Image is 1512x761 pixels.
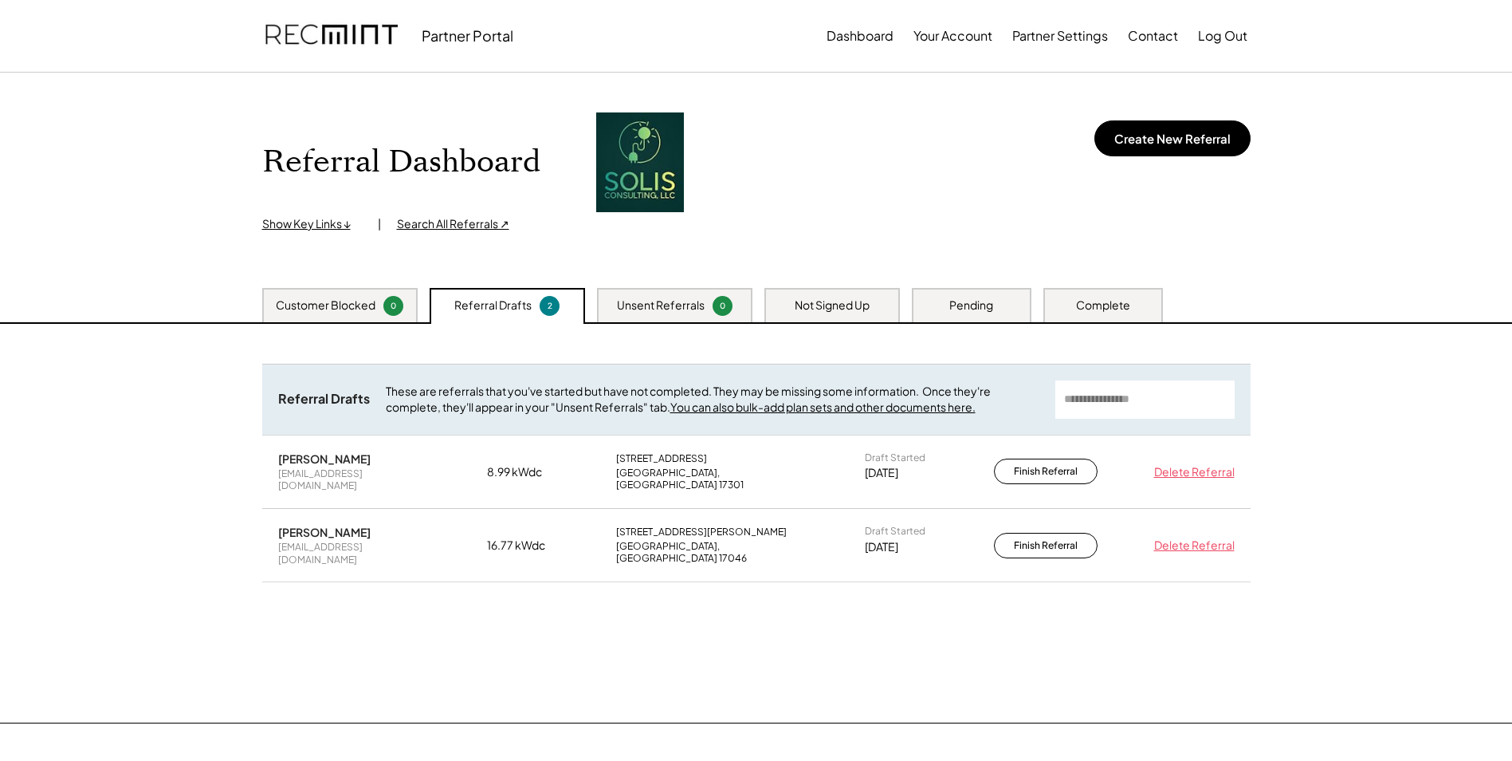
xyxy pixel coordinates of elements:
button: Dashboard [827,20,893,52]
div: 0 [386,300,401,312]
div: [GEOGRAPHIC_DATA], [GEOGRAPHIC_DATA] 17301 [616,467,815,491]
button: Contact [1128,20,1178,52]
div: Customer Blocked [276,298,375,313]
div: These are referrals that you've started but have not completed. They may be missing some informat... [386,384,1039,415]
div: Delete Referral [1147,464,1235,480]
div: 8.99 kWdc [487,464,567,480]
div: Show Key Links ↓ [262,216,362,232]
button: Finish Referral [994,533,1098,558]
div: 16.77 kWdc [487,538,567,554]
button: Finish Referral [994,459,1098,484]
button: Log Out [1198,20,1247,52]
div: [STREET_ADDRESS] [616,452,707,465]
div: 2 [542,300,557,312]
div: Referral Drafts [454,298,532,313]
div: Unsent Referrals [617,298,705,313]
div: Not Signed Up [795,298,870,313]
div: | [378,216,381,232]
div: Partner Portal [422,26,513,45]
button: Create New Referral [1094,120,1251,156]
div: Draft Started [865,451,925,464]
div: [PERSON_NAME] [278,525,371,539]
div: [GEOGRAPHIC_DATA], [GEOGRAPHIC_DATA] 17046 [616,540,815,565]
button: Your Account [913,20,992,52]
div: [PERSON_NAME] [278,451,371,466]
a: You can also bulk-add plan sets and other documents here. [670,400,976,414]
div: Complete [1076,298,1130,313]
div: [DATE] [865,465,898,481]
div: Delete Referral [1147,538,1235,554]
div: Referral Drafts [278,391,370,408]
img: https%3A%2F%2F81c9f9a64b6149b79fe163a7ab40bc5d.cdn.bubble.io%2Ff1743624901462x396004178998782300%... [596,112,684,212]
div: 0 [715,300,730,312]
img: recmint-logotype%403x.png [265,9,398,63]
div: Pending [949,298,993,313]
div: Search All Referrals ↗ [397,216,509,232]
div: [DATE] [865,539,898,555]
div: [EMAIL_ADDRESS][DOMAIN_NAME] [278,467,438,492]
h1: Referral Dashboard [262,144,540,181]
div: [STREET_ADDRESS][PERSON_NAME] [616,526,787,538]
button: Partner Settings [1012,20,1108,52]
div: Draft Started [865,525,925,538]
div: [EMAIL_ADDRESS][DOMAIN_NAME] [278,541,438,566]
